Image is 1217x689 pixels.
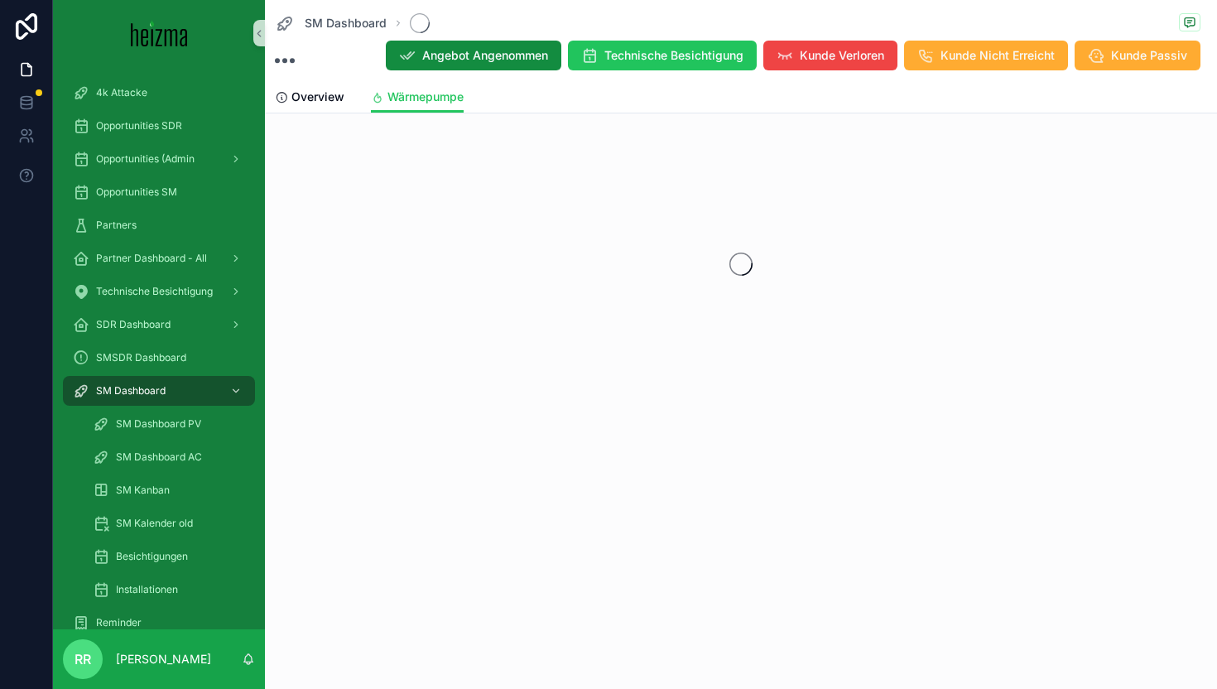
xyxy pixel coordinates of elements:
a: SMSDR Dashboard [63,343,255,373]
span: Overview [291,89,344,105]
span: SM Dashboard [96,384,166,397]
a: SM Dashboard PV [83,409,255,439]
span: Technische Besichtigung [96,285,213,298]
span: SM Dashboard [305,15,387,31]
span: Wärmepumpe [387,89,464,105]
span: Partners [96,219,137,232]
span: Kunde Verloren [800,47,884,64]
a: SM Dashboard [63,376,255,406]
button: Technische Besichtigung [568,41,757,70]
span: 4k Attacke [96,86,147,99]
a: SM Dashboard AC [83,442,255,472]
span: Opportunities (Admin [96,152,195,166]
span: Opportunities SDR [96,119,182,132]
span: Opportunities SM [96,185,177,199]
span: Technische Besichtigung [604,47,743,64]
a: Opportunities SM [63,177,255,207]
a: Partners [63,210,255,240]
span: Angebot Angenommen [422,47,548,64]
a: SM Dashboard [275,13,387,33]
span: RR [75,649,91,669]
a: Technische Besichtigung [63,277,255,306]
button: Kunde Nicht Erreicht [904,41,1068,70]
a: Installationen [83,575,255,605]
button: Angebot Angenommen [386,41,561,70]
a: 4k Attacke [63,78,255,108]
span: SMSDR Dashboard [96,351,186,364]
a: Reminder [63,608,255,638]
span: SM Dashboard AC [116,450,202,464]
span: Kunde Nicht Erreicht [940,47,1055,64]
a: Partner Dashboard - All [63,243,255,273]
span: Partner Dashboard - All [96,252,207,265]
span: Reminder [96,616,142,629]
a: Besichtigungen [83,542,255,571]
a: SM Kalender old [83,508,255,538]
a: SDR Dashboard [63,310,255,340]
button: Kunde Passiv [1075,41,1200,70]
a: Overview [275,82,344,115]
a: Opportunities SDR [63,111,255,141]
a: Opportunities (Admin [63,144,255,174]
a: SM Kanban [83,475,255,505]
span: SM Kanban [116,484,170,497]
span: Kunde Passiv [1111,47,1187,64]
button: Kunde Verloren [763,41,897,70]
p: [PERSON_NAME] [116,651,211,667]
a: Wärmepumpe [371,82,464,113]
span: SM Kalender old [116,517,193,530]
span: SM Dashboard PV [116,417,201,431]
span: SDR Dashboard [96,318,171,331]
div: scrollable content [53,66,265,629]
span: Besichtigungen [116,550,188,563]
span: Installationen [116,583,178,596]
img: App logo [131,20,188,46]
